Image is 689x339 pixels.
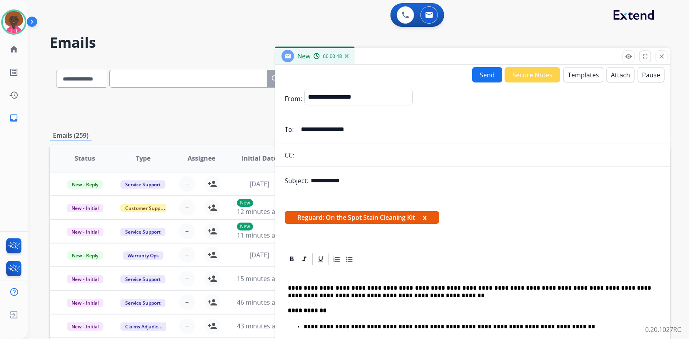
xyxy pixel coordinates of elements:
p: 0.20.1027RC [645,325,681,334]
button: x [423,213,426,222]
span: Type [136,154,150,163]
button: + [179,200,195,215]
span: [DATE] [250,180,269,188]
p: To: [285,125,294,134]
button: + [179,247,195,263]
div: Ordered List [331,253,343,265]
span: Claims Adjudication [120,322,175,331]
mat-icon: history [9,90,19,100]
mat-icon: person_add [208,227,217,236]
span: New - Initial [67,299,103,307]
p: Subject: [285,176,308,185]
button: + [179,294,195,310]
mat-icon: person_add [208,321,217,331]
span: Initial Date [242,154,277,163]
span: + [185,298,189,307]
button: Send [472,67,502,82]
span: New - Initial [67,228,103,236]
span: Reguard: On the Spot Stain Cleaning Kit [285,211,439,224]
p: Emails (259) [50,131,92,140]
mat-icon: fullscreen [642,53,649,60]
p: New [237,199,253,207]
span: New - Initial [67,275,103,283]
span: Service Support [120,299,165,307]
span: New - Initial [67,204,103,212]
mat-icon: person_add [208,298,217,307]
span: 11 minutes ago [237,231,283,240]
p: From: [285,94,302,103]
span: 43 minutes ago [237,322,283,330]
span: + [185,227,189,236]
mat-icon: inbox [9,113,19,123]
button: + [179,176,195,192]
span: 15 minutes ago [237,274,283,283]
span: New - Reply [67,180,103,189]
div: Underline [315,253,327,265]
button: Attach [606,67,635,82]
mat-icon: person_add [208,274,217,283]
span: [DATE] [250,251,269,259]
div: Bullet List [344,253,355,265]
mat-icon: close [658,53,665,60]
mat-icon: remove_red_eye [625,53,632,60]
mat-icon: home [9,45,19,54]
span: 46 minutes ago [237,298,283,307]
mat-icon: person_add [208,179,217,189]
mat-icon: search [270,74,280,84]
span: 12 minutes ago [237,207,283,216]
span: + [185,179,189,189]
p: CC: [285,150,294,160]
button: + [179,318,195,334]
span: Service Support [120,228,165,236]
span: New [297,52,310,60]
span: Service Support [120,275,165,283]
div: Bold [286,253,298,265]
span: + [185,203,189,212]
span: + [185,321,189,331]
mat-icon: person_add [208,250,217,260]
p: New [237,223,253,230]
span: + [185,274,189,283]
mat-icon: list_alt [9,67,19,77]
mat-icon: person_add [208,203,217,212]
img: avatar [3,11,25,33]
div: Italic [299,253,310,265]
span: Assignee [188,154,215,163]
h2: Emails [50,35,670,51]
button: + [179,223,195,239]
span: New - Initial [67,322,103,331]
span: Service Support [120,180,165,189]
button: Secure Notes [505,67,560,82]
span: Customer Support [120,204,172,212]
span: Warranty Ops [123,251,163,260]
button: Pause [638,67,665,82]
span: Status [75,154,95,163]
span: 00:00:48 [323,53,342,60]
span: + [185,250,189,260]
span: New - Reply [67,251,103,260]
button: Templates [563,67,603,82]
button: + [179,271,195,287]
